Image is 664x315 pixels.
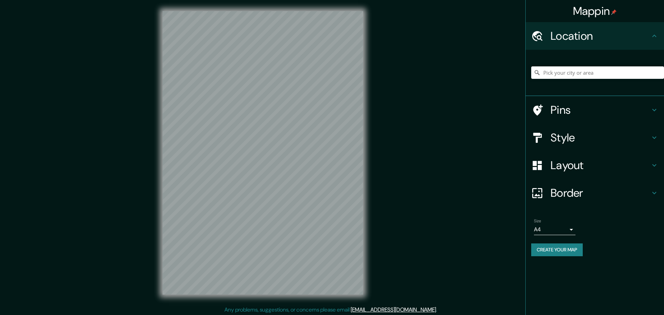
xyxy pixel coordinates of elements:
[224,306,437,314] p: Any problems, suggestions, or concerns please email .
[534,224,575,235] div: A4
[551,103,650,117] h4: Pins
[526,179,664,207] div: Border
[526,124,664,151] div: Style
[531,243,583,256] button: Create your map
[551,29,650,43] h4: Location
[526,96,664,124] div: Pins
[438,306,440,314] div: .
[573,4,617,18] h4: Mappin
[437,306,438,314] div: .
[163,11,363,295] canvas: Map
[531,66,664,79] input: Pick your city or area
[526,151,664,179] div: Layout
[526,22,664,50] div: Location
[551,186,650,200] h4: Border
[351,306,436,313] a: [EMAIL_ADDRESS][DOMAIN_NAME]
[551,131,650,145] h4: Style
[611,9,617,15] img: pin-icon.png
[534,218,541,224] label: Size
[551,158,650,172] h4: Layout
